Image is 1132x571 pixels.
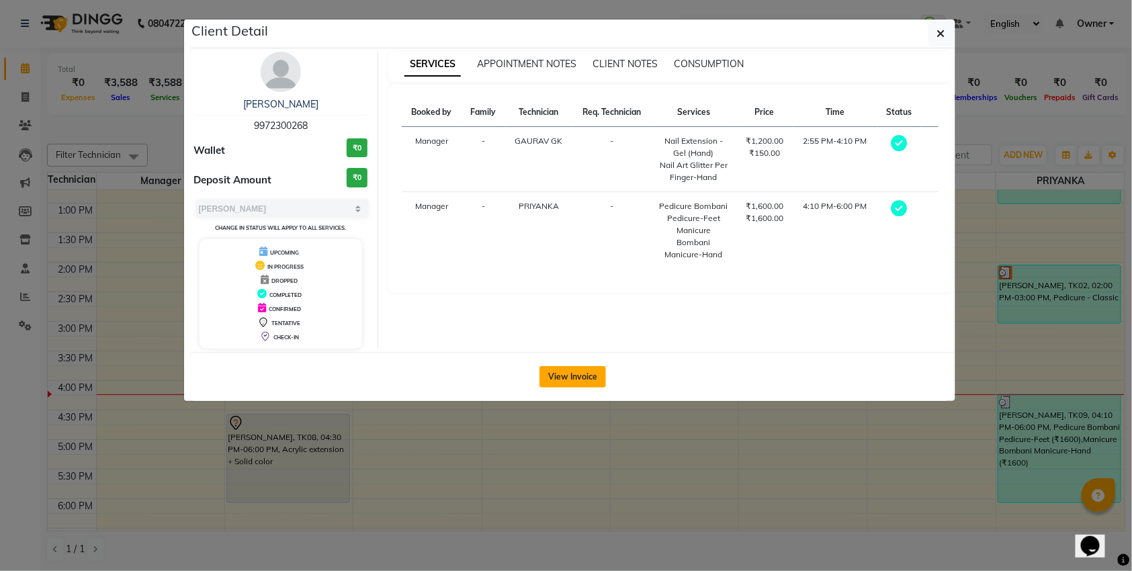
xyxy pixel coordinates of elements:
[270,249,299,256] span: UPCOMING
[519,201,559,211] span: PRIYANKA
[793,98,877,127] th: Time
[477,58,576,70] span: APPOINTMENT NOTES
[271,320,300,326] span: TENTATIVE
[659,200,728,224] div: Pedicure Bombani Pedicure-Feet
[267,263,304,270] span: IN PROGRESS
[515,136,563,146] span: GAURAV GK
[269,306,301,312] span: CONFIRMED
[593,58,658,70] span: CLIENT NOTES
[347,168,367,187] h3: ₹0
[192,21,269,41] h5: Client Detail
[402,127,462,192] td: Manager
[539,366,606,388] button: View Invoice
[462,192,505,269] td: -
[877,98,921,127] th: Status
[261,52,301,92] img: avatar
[194,173,272,188] span: Deposit Amount
[254,120,308,132] span: 9972300268
[744,212,785,224] div: ₹1,600.00
[651,98,736,127] th: Services
[347,138,367,158] h3: ₹0
[404,52,461,77] span: SERVICES
[462,127,505,192] td: -
[744,200,785,212] div: ₹1,600.00
[215,224,346,231] small: Change in status will apply to all services.
[659,224,728,261] div: Manicure Bombani Manicure-Hand
[402,192,462,269] td: Manager
[674,58,744,70] span: CONSUMPTION
[271,277,298,284] span: DROPPED
[659,159,728,183] div: Nail Art Glitter Per Finger-Hand
[243,98,318,110] a: [PERSON_NAME]
[572,98,651,127] th: Req. Technician
[462,98,505,127] th: Family
[402,98,462,127] th: Booked by
[194,143,226,159] span: Wallet
[1076,517,1119,558] iframe: chat widget
[273,334,299,341] span: CHECK-IN
[505,98,572,127] th: Technician
[572,127,651,192] td: -
[736,98,793,127] th: Price
[269,292,302,298] span: COMPLETED
[572,192,651,269] td: -
[793,192,877,269] td: 4:10 PM-6:00 PM
[744,147,785,159] div: ₹150.00
[744,135,785,147] div: ₹1,200.00
[659,135,728,159] div: Nail Extension - Gel (Hand)
[793,127,877,192] td: 2:55 PM-4:10 PM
